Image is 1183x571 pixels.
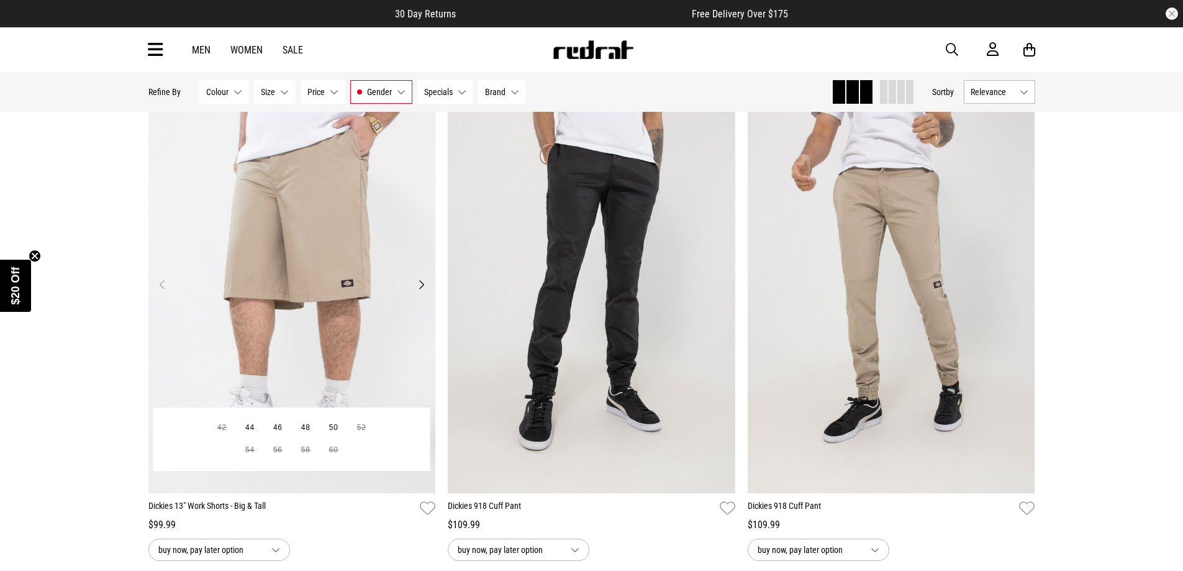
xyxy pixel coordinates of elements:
[208,417,236,439] button: 42
[971,87,1015,97] span: Relevance
[748,91,1035,493] img: Dickies 918 Cuff Pant in Beige
[424,87,453,97] span: Specials
[946,87,954,97] span: by
[552,40,634,59] img: Redrat logo
[148,91,436,493] img: Dickies 13" Work Shorts - Big & Tall in Brown
[292,417,320,439] button: 48
[748,500,1015,518] a: Dickies 918 Cuff Pant
[348,417,376,439] button: 52
[414,277,429,292] button: Next
[9,267,22,304] span: $20 Off
[307,87,325,97] span: Price
[964,80,1035,104] button: Relevance
[230,44,263,56] a: Women
[264,439,292,462] button: 56
[320,417,348,439] button: 50
[478,80,526,104] button: Brand
[748,518,1035,532] div: $109.99
[148,518,436,532] div: $99.99
[448,91,735,493] img: Dickies 918 Cuff Pant in Black
[264,417,292,439] button: 46
[458,542,561,557] span: buy now, pay later option
[367,87,392,97] span: Gender
[283,44,303,56] a: Sale
[748,539,889,561] button: buy now, pay later option
[692,8,788,20] span: Free Delivery Over $175
[932,85,954,99] button: Sortby
[758,542,861,557] span: buy now, pay later option
[236,417,264,439] button: 44
[485,87,505,97] span: Brand
[301,80,345,104] button: Price
[350,80,412,104] button: Gender
[481,7,667,20] iframe: Customer reviews powered by Trustpilot
[148,539,290,561] button: buy now, pay later option
[199,80,249,104] button: Colour
[254,80,296,104] button: Size
[148,500,415,518] a: Dickies 13" Work Shorts - Big & Tall
[448,518,735,532] div: $109.99
[206,87,229,97] span: Colour
[448,500,715,518] a: Dickies 918 Cuff Pant
[148,87,181,97] p: Refine By
[261,87,275,97] span: Size
[448,539,589,561] button: buy now, pay later option
[192,44,211,56] a: Men
[29,250,41,262] button: Close teaser
[417,80,473,104] button: Specials
[158,542,261,557] span: buy now, pay later option
[320,439,348,462] button: 60
[292,439,320,462] button: 58
[395,8,456,20] span: 30 Day Returns
[236,439,264,462] button: 54
[155,277,170,292] button: Previous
